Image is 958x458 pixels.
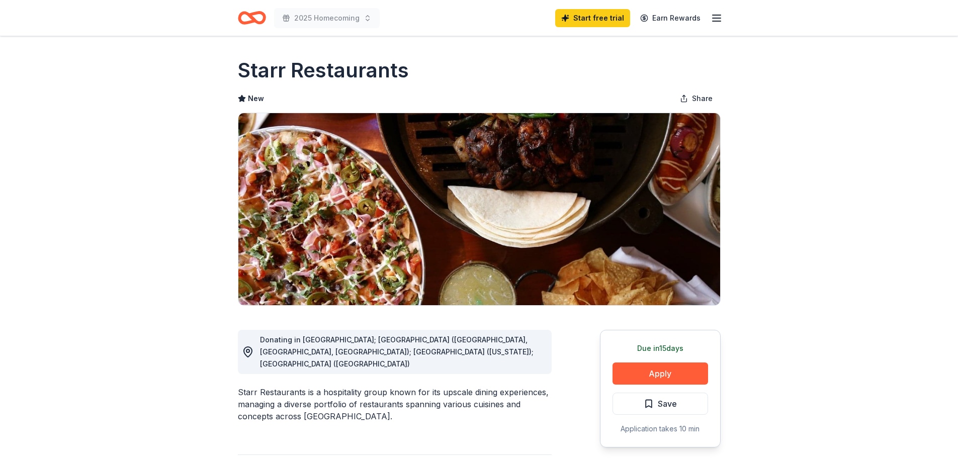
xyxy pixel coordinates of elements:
h1: Starr Restaurants [238,56,409,84]
span: Save [658,397,677,410]
img: Image for Starr Restaurants [238,113,720,305]
button: 2025 Homecoming [274,8,380,28]
span: New [248,93,264,105]
a: Home [238,6,266,30]
span: 2025 Homecoming [294,12,360,24]
button: Save [613,393,708,415]
div: Due in 15 days [613,342,708,354]
span: Share [692,93,713,105]
a: Start free trial [555,9,630,27]
button: Share [672,88,721,109]
button: Apply [613,362,708,385]
span: Donating in [GEOGRAPHIC_DATA]; [GEOGRAPHIC_DATA] ([GEOGRAPHIC_DATA], [GEOGRAPHIC_DATA], [GEOGRAPH... [260,335,534,368]
div: Starr Restaurants is a hospitality group known for its upscale dining experiences, managing a div... [238,386,552,422]
div: Application takes 10 min [613,423,708,435]
a: Earn Rewards [634,9,707,27]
